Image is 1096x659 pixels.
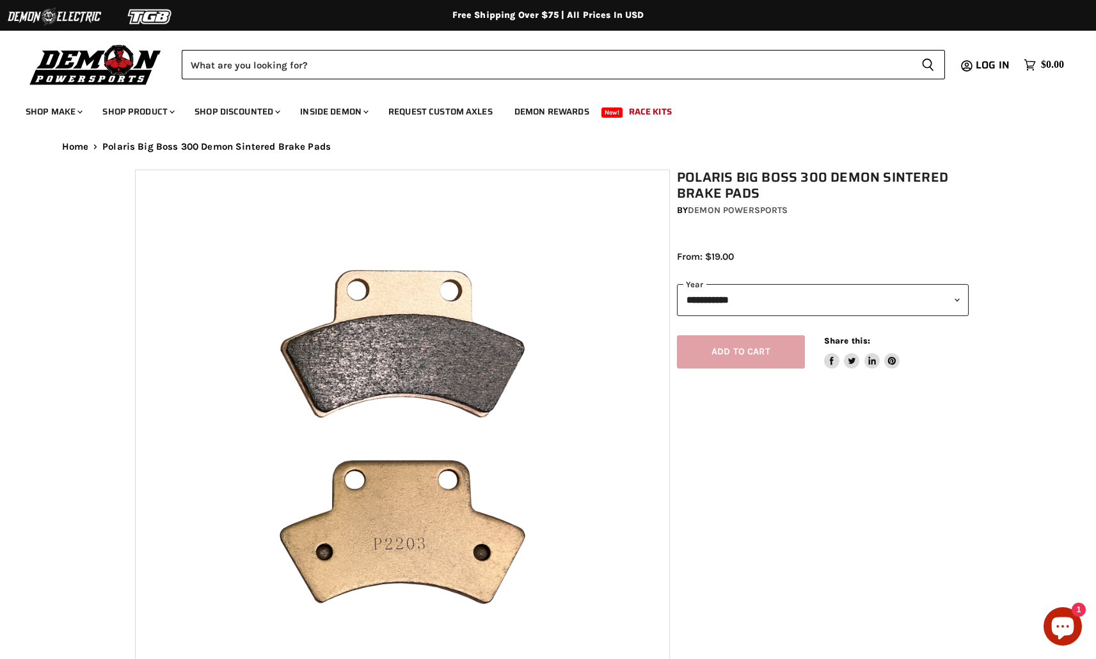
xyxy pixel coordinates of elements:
a: Demon Powersports [688,205,788,216]
span: New! [601,107,623,118]
a: Shop Make [16,99,90,125]
img: TGB Logo 2 [102,4,198,29]
a: $0.00 [1017,56,1070,74]
h1: Polaris Big Boss 300 Demon Sintered Brake Pads [677,170,969,202]
div: by [677,203,969,218]
span: From: $19.00 [677,251,734,262]
select: year [677,284,969,315]
span: Log in [976,57,1010,73]
form: Product [182,50,945,79]
ul: Main menu [16,93,1061,125]
span: $0.00 [1041,59,1064,71]
a: Request Custom Axles [379,99,502,125]
img: Demon Powersports [26,42,166,87]
a: Demon Rewards [505,99,599,125]
a: Shop Product [93,99,182,125]
input: Search [182,50,911,79]
a: Race Kits [619,99,681,125]
a: Log in [970,60,1017,71]
nav: Breadcrumbs [36,141,1060,152]
a: Shop Discounted [185,99,288,125]
span: Share this: [824,336,870,345]
inbox-online-store-chat: Shopify online store chat [1040,607,1086,649]
aside: Share this: [824,335,900,369]
a: Inside Demon [290,99,376,125]
div: Free Shipping Over $75 | All Prices In USD [36,10,1060,21]
button: Search [911,50,945,79]
a: Home [62,141,89,152]
span: Polaris Big Boss 300 Demon Sintered Brake Pads [102,141,331,152]
img: Demon Electric Logo 2 [6,4,102,29]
